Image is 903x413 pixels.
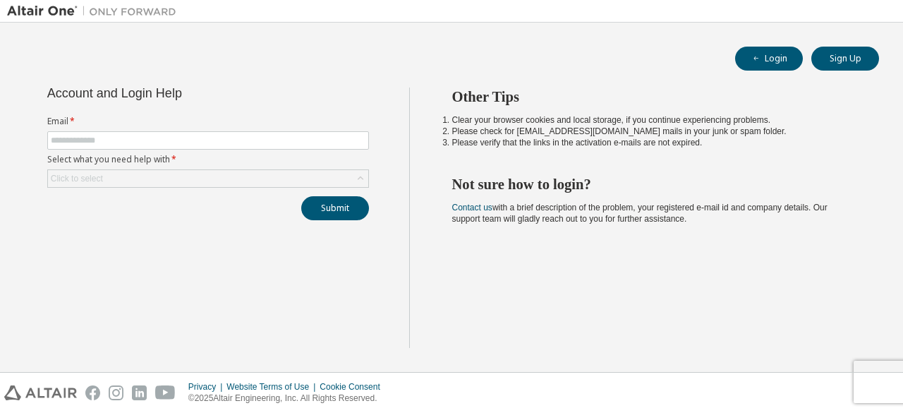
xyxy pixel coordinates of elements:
p: © 2025 Altair Engineering, Inc. All Rights Reserved. [188,393,389,405]
button: Submit [301,196,369,220]
img: instagram.svg [109,385,123,400]
button: Sign Up [811,47,879,71]
a: Contact us [452,203,492,213]
label: Email [47,116,369,127]
label: Select what you need help with [47,154,369,165]
div: Privacy [188,381,226,393]
li: Please check for [EMAIL_ADDRESS][DOMAIN_NAME] mails in your junk or spam folder. [452,126,854,137]
img: Altair One [7,4,183,18]
h2: Other Tips [452,88,854,106]
div: Website Terms of Use [226,381,320,393]
div: Account and Login Help [47,88,305,99]
div: Click to select [48,170,368,187]
img: linkedin.svg [132,385,147,400]
li: Clear your browser cookies and local storage, if you continue experiencing problems. [452,114,854,126]
button: Login [735,47,803,71]
div: Click to select [51,173,103,184]
img: altair_logo.svg [4,385,77,400]
img: facebook.svg [85,385,100,400]
h2: Not sure how to login? [452,175,854,193]
div: Cookie Consent [320,381,388,393]
span: with a brief description of the problem, your registered e-mail id and company details. Our suppo... [452,203,828,224]
img: youtube.svg [155,385,176,400]
li: Please verify that the links in the activation e-mails are not expired. [452,137,854,148]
